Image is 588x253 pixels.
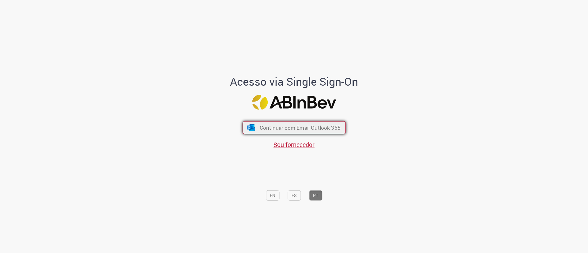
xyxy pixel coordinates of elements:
span: Continuar com Email Outlook 365 [259,124,340,131]
button: PT [309,190,322,201]
img: ícone Azure/Microsoft 360 [247,124,255,131]
img: Logo ABInBev [252,95,336,110]
button: EN [266,190,279,201]
h1: Acesso via Single Sign-On [209,76,379,88]
button: ícone Azure/Microsoft 360 Continuar com Email Outlook 365 [243,121,346,134]
a: Sou fornecedor [273,140,315,149]
button: ES [288,190,301,201]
